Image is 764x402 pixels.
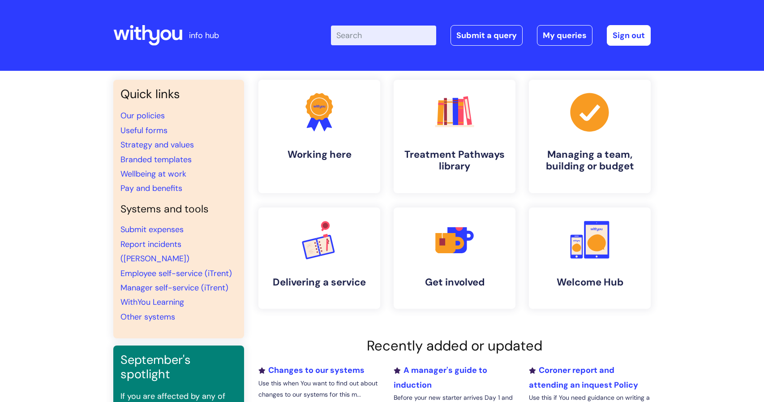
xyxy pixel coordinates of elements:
a: Manager self-service (iTrent) [120,282,228,293]
a: Branded templates [120,154,192,165]
a: WithYou Learning [120,297,184,307]
h4: Working here [266,149,373,160]
p: info hub [189,28,219,43]
h4: Managing a team, building or budget [536,149,644,173]
a: Pay and benefits [120,183,182,194]
a: Employee self-service (iTrent) [120,268,232,279]
input: Search [331,26,436,45]
a: My queries [537,25,592,46]
a: Get involved [394,207,515,309]
a: Delivering a service [258,207,380,309]
a: Managing a team, building or budget [529,80,651,193]
h4: Systems and tools [120,203,237,216]
div: | - [331,25,651,46]
a: Useful forms [120,125,167,136]
h4: Treatment Pathways library [401,149,508,173]
p: Use this when You want to find out about changes to our systems for this m... [258,378,380,400]
h2: Recently added or updated [258,337,651,354]
a: Other systems [120,311,175,322]
a: Welcome Hub [529,207,651,309]
a: Report incidents ([PERSON_NAME]) [120,239,189,264]
h3: September's spotlight [120,353,237,382]
a: Submit expenses [120,224,184,235]
a: Wellbeing at work [120,169,186,179]
h4: Get involved [401,277,508,288]
h4: Delivering a service [266,277,373,288]
h4: Welcome Hub [536,277,644,288]
a: Changes to our systems [258,365,365,376]
a: Submit a query [451,25,523,46]
a: Working here [258,80,380,193]
a: Sign out [607,25,651,46]
a: Strategy and values [120,139,194,150]
a: Coroner report and attending an inquest Policy [529,365,638,390]
a: Our policies [120,110,165,121]
a: A manager's guide to induction [394,365,487,390]
a: Treatment Pathways library [394,80,515,193]
h3: Quick links [120,87,237,101]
